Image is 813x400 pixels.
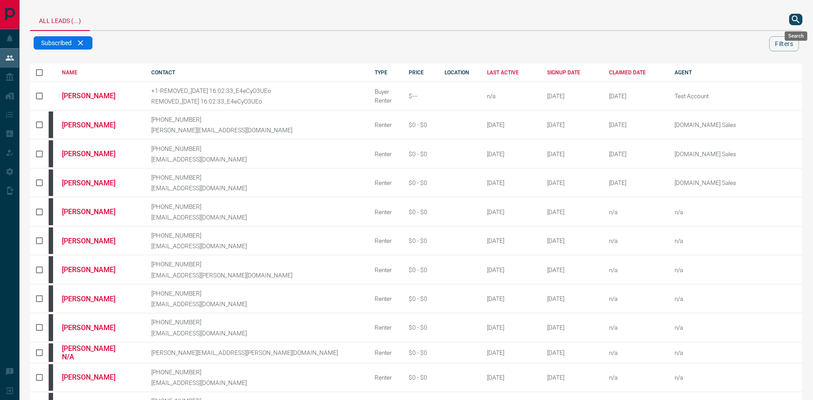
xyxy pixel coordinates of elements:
[487,349,534,356] div: [DATE]
[151,319,361,326] p: [PHONE_NUMBER]
[487,69,534,76] div: LAST ACTIVE
[62,344,128,361] a: [PERSON_NAME] N/A
[49,285,53,312] div: mrloft.ca
[375,150,395,158] div: Renter
[609,179,662,186] div: February 19th 2025, 2:37:44 PM
[675,179,785,186] p: [DOMAIN_NAME] Sales
[609,69,662,76] div: CLAIMED DATE
[547,150,596,158] div: October 11th 2008, 5:41:37 PM
[547,92,596,100] div: September 1st 2015, 9:13:21 AM
[151,174,361,181] p: [PHONE_NUMBER]
[49,169,53,196] div: mrloft.ca
[487,237,534,244] div: [DATE]
[375,88,395,95] div: Buyer
[409,237,431,244] div: $0 - $0
[547,121,596,128] div: October 11th 2008, 12:32:56 PM
[547,374,596,381] div: October 15th 2008, 1:08:42 PM
[547,295,596,302] div: October 13th 2008, 8:32:50 PM
[62,323,128,332] a: [PERSON_NAME]
[547,208,596,215] div: October 12th 2008, 11:22:16 AM
[151,300,361,308] p: [EMAIL_ADDRESS][DOMAIN_NAME]
[62,121,128,129] a: [PERSON_NAME]
[609,295,662,302] div: n/a
[375,69,395,76] div: TYPE
[547,324,596,331] div: October 14th 2008, 1:23:37 AM
[41,39,72,46] span: Subscribed
[675,295,785,302] p: n/a
[62,373,128,381] a: [PERSON_NAME]
[409,208,431,215] div: $0 - $0
[487,374,534,381] div: [DATE]
[409,374,431,381] div: $0 - $0
[547,349,596,356] div: October 15th 2008, 9:26:23 AM
[151,290,361,297] p: [PHONE_NUMBER]
[151,330,361,337] p: [EMAIL_ADDRESS][DOMAIN_NAME]
[675,121,785,128] p: [DOMAIN_NAME] Sales
[151,242,361,250] p: [EMAIL_ADDRESS][DOMAIN_NAME]
[547,237,596,244] div: October 12th 2008, 3:01:27 PM
[375,97,395,104] div: Renter
[375,179,395,186] div: Renter
[409,150,431,158] div: $0 - $0
[151,369,361,376] p: [PHONE_NUMBER]
[487,295,534,302] div: [DATE]
[375,208,395,215] div: Renter
[547,69,596,76] div: SIGNUP DATE
[487,324,534,331] div: [DATE]
[62,69,138,76] div: NAME
[62,265,128,274] a: [PERSON_NAME]
[409,266,431,273] div: $0 - $0
[375,121,395,128] div: Renter
[151,185,361,192] p: [EMAIL_ADDRESS][DOMAIN_NAME]
[609,92,662,100] div: April 29th 2025, 4:45:30 PM
[151,156,361,163] p: [EMAIL_ADDRESS][DOMAIN_NAME]
[487,121,534,128] div: [DATE]
[675,150,785,158] p: [DOMAIN_NAME] Sales
[409,179,431,186] div: $0 - $0
[49,112,53,138] div: mrloft.ca
[409,69,431,76] div: PRICE
[609,349,662,356] div: n/a
[487,150,534,158] div: [DATE]
[609,208,662,215] div: n/a
[409,295,431,302] div: $0 - $0
[675,349,785,356] p: n/a
[151,261,361,268] p: [PHONE_NUMBER]
[375,349,395,356] div: Renter
[62,208,128,216] a: [PERSON_NAME]
[409,92,431,100] div: $---
[151,116,361,123] p: [PHONE_NUMBER]
[151,98,361,105] p: REMOVED_[DATE] 16:02:33_E4eCyO3UEo
[785,31,807,41] div: Search
[151,214,361,221] p: [EMAIL_ADDRESS][DOMAIN_NAME]
[151,379,361,386] p: [EMAIL_ADDRESS][DOMAIN_NAME]
[49,198,53,225] div: mrloft.ca
[409,324,431,331] div: $0 - $0
[34,36,92,50] div: Subscribed
[547,179,596,186] div: October 12th 2008, 6:29:44 AM
[609,324,662,331] div: n/a
[151,272,361,279] p: [EMAIL_ADDRESS][PERSON_NAME][DOMAIN_NAME]
[409,349,431,356] div: $0 - $0
[375,266,395,273] div: Renter
[487,266,534,273] div: [DATE]
[375,237,395,244] div: Renter
[49,140,53,167] div: mrloft.ca
[487,208,534,215] div: [DATE]
[609,374,662,381] div: n/a
[675,324,785,331] p: n/a
[62,295,128,303] a: [PERSON_NAME]
[675,69,802,76] div: AGENT
[375,324,395,331] div: Renter
[547,266,596,273] div: October 13th 2008, 7:44:16 PM
[151,145,361,152] p: [PHONE_NUMBER]
[62,179,128,187] a: [PERSON_NAME]
[49,314,53,341] div: mrloft.ca
[30,9,90,31] div: All Leads (...)
[675,208,785,215] p: n/a
[409,121,431,128] div: $0 - $0
[609,237,662,244] div: n/a
[487,92,534,100] div: n/a
[49,256,53,283] div: mrloft.ca
[49,343,53,362] div: mrloft.ca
